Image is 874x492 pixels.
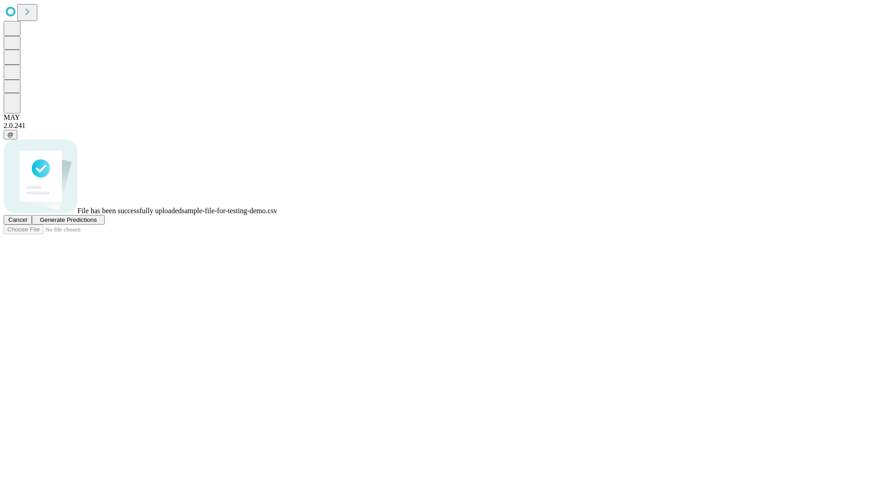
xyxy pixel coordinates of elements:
span: @ [7,131,14,138]
div: MAY [4,113,870,122]
button: Cancel [4,215,32,225]
div: 2.0.241 [4,122,870,130]
span: Cancel [8,216,27,223]
span: Generate Predictions [40,216,97,223]
span: File has been successfully uploaded [77,207,182,215]
span: sample-file-for-testing-demo.csv [182,207,277,215]
button: @ [4,130,17,139]
button: Generate Predictions [32,215,105,225]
